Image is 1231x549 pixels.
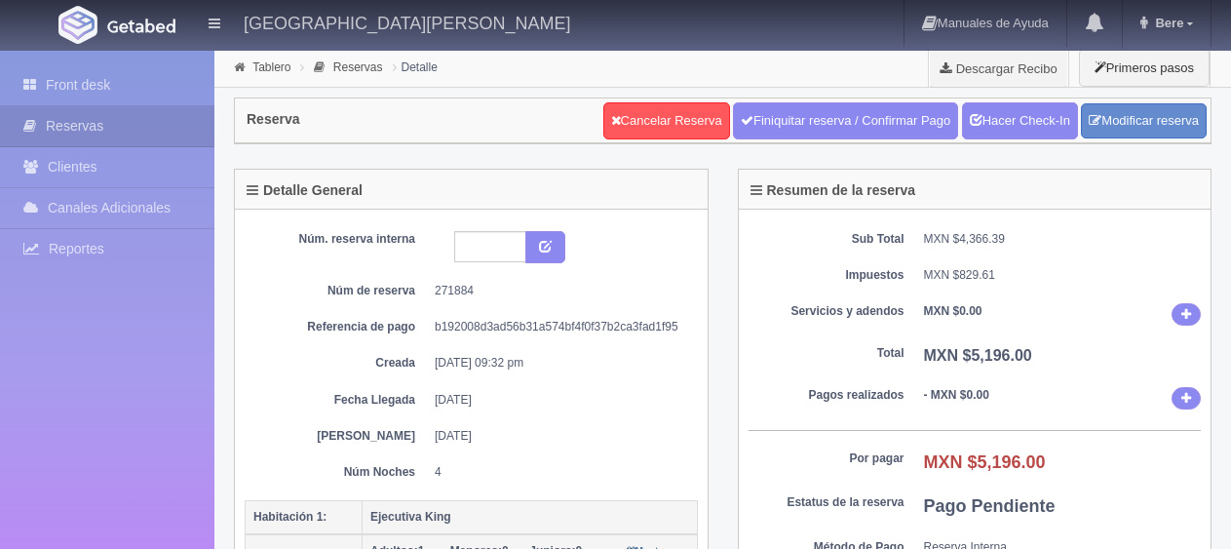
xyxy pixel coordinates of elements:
[253,510,327,524] b: Habitación 1:
[252,60,290,74] a: Tablero
[929,49,1068,88] a: Descargar Recibo
[259,231,415,248] dt: Núm. reserva interna
[107,19,175,33] img: Getabed
[363,500,698,534] th: Ejecutiva King
[924,347,1032,364] b: MXN $5,196.00
[1079,49,1210,87] button: Primeros pasos
[58,6,97,44] img: Getabed
[244,10,570,34] h4: [GEOGRAPHIC_DATA][PERSON_NAME]
[924,452,1046,472] b: MXN $5,196.00
[247,112,300,127] h4: Reserva
[749,303,904,320] dt: Servicios y adendos
[924,304,982,318] b: MXN $0.00
[259,319,415,335] dt: Referencia de pago
[749,387,904,404] dt: Pagos realizados
[749,267,904,284] dt: Impuestos
[749,494,904,511] dt: Estatus de la reserva
[388,58,442,76] li: Detalle
[962,102,1078,139] a: Hacer Check-In
[924,231,1202,248] dd: MXN $4,366.39
[924,267,1202,284] dd: MXN $829.61
[247,183,363,198] h4: Detalle General
[259,428,415,445] dt: [PERSON_NAME]
[750,183,916,198] h4: Resumen de la reserva
[1081,103,1207,139] a: Modificar reserva
[435,283,683,299] dd: 271884
[924,496,1056,516] b: Pago Pendiente
[333,60,383,74] a: Reservas
[259,355,415,372] dt: Creada
[435,392,683,409] dd: [DATE]
[603,102,730,139] a: Cancelar Reserva
[749,451,904,467] dt: Por pagar
[259,392,415,409] dt: Fecha Llegada
[435,319,683,335] dd: b192008d3ad56b31a574bf4f0f37b2ca3fad1f95
[259,283,415,299] dt: Núm de reserva
[259,464,415,481] dt: Núm Noches
[435,428,683,445] dd: [DATE]
[749,231,904,248] dt: Sub Total
[435,464,683,481] dd: 4
[733,102,958,139] a: Finiquitar reserva / Confirmar Pago
[435,355,683,372] dd: [DATE] 09:32 pm
[924,388,989,402] b: - MXN $0.00
[1150,16,1183,30] span: Bere
[749,345,904,362] dt: Total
